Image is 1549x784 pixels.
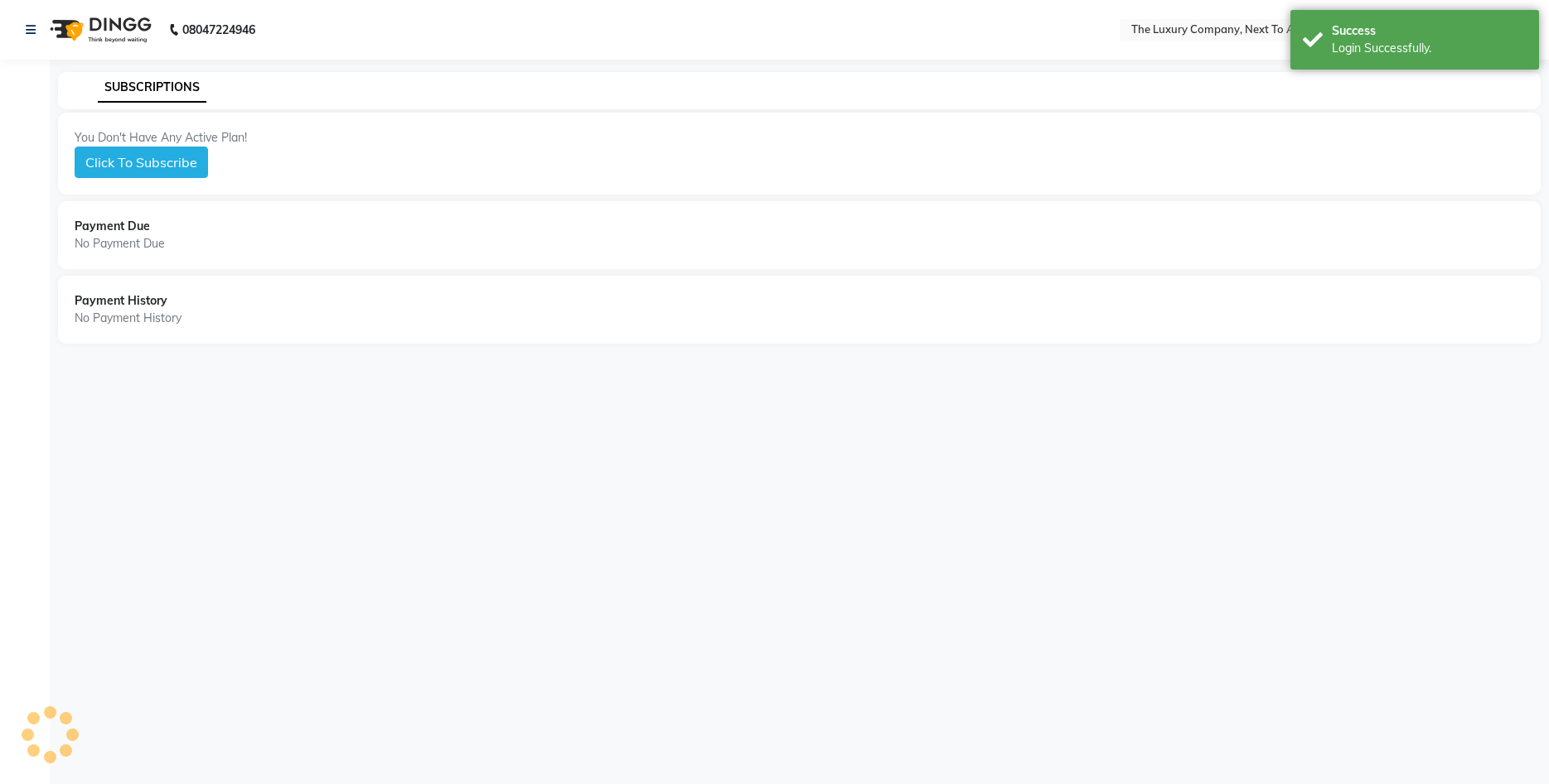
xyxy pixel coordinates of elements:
[75,129,1524,147] div: You Don't Have Any Active Plan!
[75,310,1524,327] div: No Payment History
[182,7,255,53] b: 08047224946
[75,235,1524,253] div: No Payment Due
[75,292,1524,310] div: Payment History
[1332,22,1527,40] div: Success
[75,218,1524,235] div: Payment Due
[75,147,208,178] button: Click To Subscribe
[1332,40,1527,57] div: Login Successfully.
[98,73,206,103] a: SUBSCRIPTIONS
[42,7,156,53] img: logo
